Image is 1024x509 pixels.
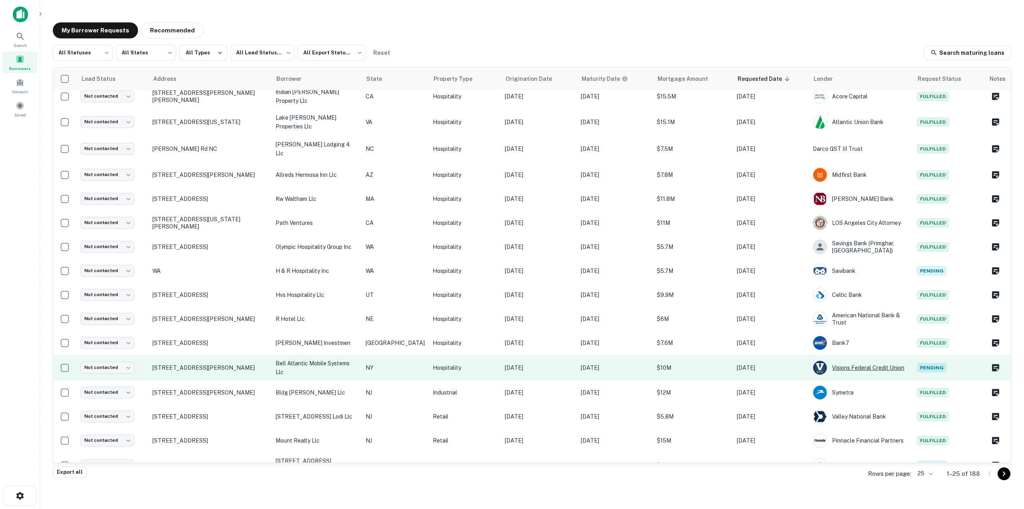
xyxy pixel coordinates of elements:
[2,52,38,73] div: Borrowers
[230,42,294,63] div: All Lead Statuses
[141,22,204,38] button: Recommended
[581,436,649,445] p: [DATE]
[581,194,649,203] p: [DATE]
[737,218,805,227] p: [DATE]
[917,242,949,252] span: Fulfilled
[505,412,573,421] p: [DATE]
[657,436,729,445] p: $15M
[433,92,497,101] p: Hospitality
[990,74,1006,84] span: Notes
[989,313,1002,325] button: Create a note for this borrower request
[148,68,272,90] th: Address
[152,462,268,469] p: [STREET_ADDRESS][PERSON_NAME]
[2,75,38,96] div: Contacts
[276,267,358,275] p: h & r hospitality inc
[276,436,358,445] p: mount realty llc
[737,267,805,275] p: [DATE]
[505,144,573,153] p: [DATE]
[737,144,805,153] p: [DATE]
[813,192,909,206] div: [PERSON_NAME] Bank
[505,218,573,227] p: [DATE]
[366,144,425,153] p: NC
[657,291,729,299] p: $9.9M
[581,170,649,179] p: [DATE]
[868,469,911,479] p: Rows per page:
[433,315,497,323] p: Hospitality
[737,363,805,372] p: [DATE]
[813,312,827,326] img: picture
[989,90,1002,102] button: Create a note for this borrower request
[80,90,134,102] div: Not contacted
[434,74,483,84] span: Property Type
[737,118,805,126] p: [DATE]
[366,74,392,84] span: State
[813,459,827,472] img: picture
[917,194,949,204] span: Fulfilled
[917,338,949,348] span: Fulfilled
[152,364,268,371] p: [STREET_ADDRESS][PERSON_NAME]
[989,193,1002,205] button: Create a note for this borrower request
[433,242,497,251] p: Hospitality
[813,192,827,206] img: picture
[737,436,805,445] p: [DATE]
[917,314,949,324] span: Fulfilled
[13,6,28,22] img: capitalize-icon.png
[989,241,1002,253] button: Create a note for this borrower request
[366,291,425,299] p: UT
[813,434,827,447] img: picture
[657,267,729,275] p: $5.7M
[276,242,358,251] p: olympic hospitality group inc
[653,68,733,90] th: Mortgage Amount
[429,68,501,90] th: Property Type
[657,363,729,372] p: $10M
[366,92,425,101] p: CA
[581,242,649,251] p: [DATE]
[80,143,134,154] div: Not contacted
[276,359,358,377] p: bell atlantic mobile systems llc
[2,98,38,120] div: Saved
[582,74,620,83] h6: Maturity Date
[505,242,573,251] p: [DATE]
[989,143,1002,155] button: Create a note for this borrower request
[272,68,362,90] th: Borrower
[581,118,649,126] p: [DATE]
[577,68,653,90] th: Maturity dates displayed may be estimated. Please contact the lender for the most accurate maturi...
[989,169,1002,181] button: Create a note for this borrower request
[9,65,31,72] span: Borrowers
[581,388,649,397] p: [DATE]
[737,242,805,251] p: [DATE]
[813,288,827,302] img: picture
[433,118,497,126] p: Hospitality
[917,170,949,180] span: Fulfilled
[366,412,425,421] p: NJ
[433,194,497,203] p: Hospitality
[53,42,113,63] div: All Statuses
[813,90,827,103] img: picture
[433,291,497,299] p: Hospitality
[581,315,649,323] p: [DATE]
[657,315,729,323] p: $6M
[152,243,268,250] p: [STREET_ADDRESS]
[737,412,805,421] p: [DATE]
[984,445,1024,483] div: Chat Widget
[506,74,562,84] span: Origination Date
[80,387,134,398] div: Not contacted
[813,216,909,230] div: LOS Angeles City Attorney
[152,195,268,202] p: [STREET_ADDRESS]
[813,89,909,104] div: Acore Capital
[80,116,134,128] div: Not contacted
[80,435,134,446] div: Not contacted
[152,315,268,323] p: [STREET_ADDRESS][PERSON_NAME]
[433,144,497,153] p: Hospitality
[433,412,497,421] p: Retail
[813,264,827,278] img: picture
[737,194,805,203] p: [DATE]
[505,363,573,372] p: [DATE]
[505,461,573,470] p: [DATE]
[433,461,497,470] p: Industrial
[581,92,649,101] p: [DATE]
[80,193,134,204] div: Not contacted
[917,461,947,470] span: Pending
[81,74,126,84] span: Lead Status
[80,459,134,471] div: Not contacted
